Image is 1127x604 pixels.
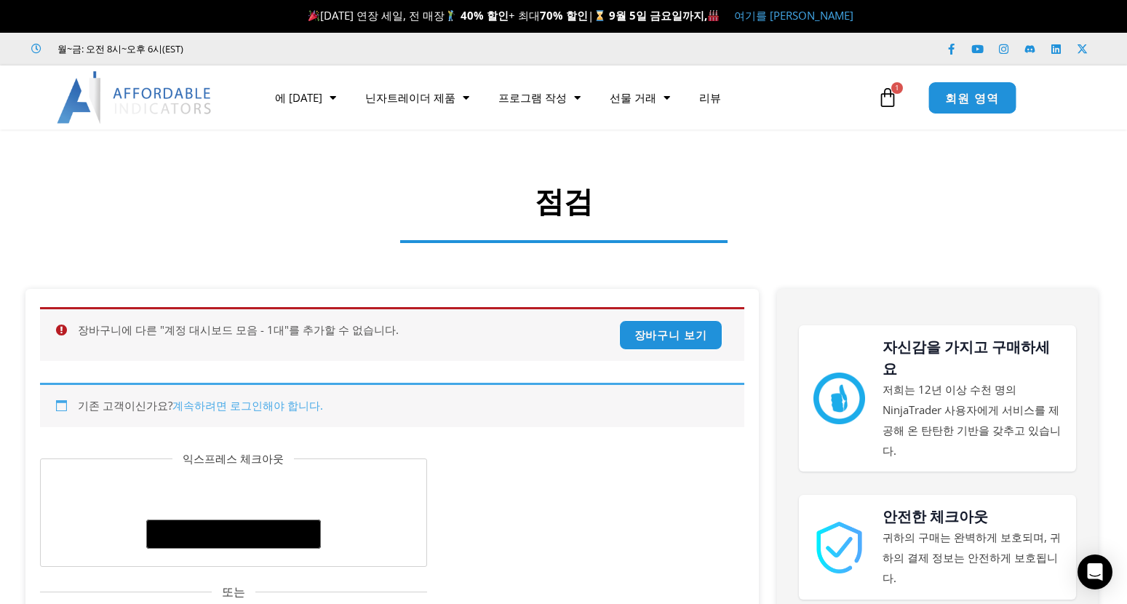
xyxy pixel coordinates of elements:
[78,398,172,413] font: 기존 고객이신가요?
[734,8,853,23] a: 여기를 [PERSON_NAME]
[260,81,874,114] nav: 메뉴
[895,82,899,92] font: 1
[484,81,595,114] a: 프로그램 작성
[143,477,324,515] iframe: 보안 익스프레스 체크아웃 프레임
[183,451,284,466] font: 익스프레스 체크아웃
[204,41,422,56] iframe: Trustpilot에서 제공하는 고객 리뷰
[146,520,321,549] button: Buy with GPay
[509,8,540,23] font: + 최대
[883,382,1061,458] font: 저희는 12년 이상 수천 명의 NinjaTrader 사용자에게 서비스를 제공해 온 탄탄한 기반을 갖추고 있습니다.
[594,10,605,21] img: ⌛
[883,530,1061,585] font: 귀하의 구매는 완벽하게 보호되며, 귀하의 결제 정보는 안전하게 보호됩니다.
[856,76,920,119] a: 1
[540,8,588,23] font: 70% 할인
[351,81,484,114] a: 닌자트레이더 제품
[813,373,865,424] img: 엄지척 좋아요 43913 | 저렴한 지표 – NinjaTrader
[883,338,1050,378] font: 자신감을 가지고 구매하세요
[685,81,736,114] a: 리뷰
[365,90,455,105] font: 닌자트레이더 제품
[275,90,322,105] font: 에 [DATE]
[699,90,721,105] font: 리뷰
[813,522,865,573] img: 1000913 | 저렴한 지표 – 닌자트레이더
[172,398,323,413] a: 계속하려면 로그인해야 합니다.
[610,90,656,105] font: 선물 거래
[1078,555,1112,589] div: 인터콤 메신저 열기
[260,81,351,114] a: 에 [DATE]
[619,320,722,350] a: 장바구니 보기
[928,81,1016,114] a: 회원 영역
[57,42,183,55] font: 월~금: 오전 8시~오후 6시(EST)
[320,8,445,23] font: [DATE] 연장 세일, 전 매장
[609,8,707,23] font: 9월 5일 금요일까지,
[634,327,707,342] font: 장바구니 보기
[883,508,988,525] font: 안전한 체크아웃
[78,322,399,337] font: 장바구니에 다른 "계정 대시보드 모음 - 1대"를 추가할 수 없습니다.
[945,89,1000,105] font: 회원 영역
[498,90,567,105] font: 프로그램 작성
[535,180,593,220] font: 점검
[708,10,719,21] img: 🏭
[445,10,456,21] img: 🏌️‍♂️
[588,8,594,23] font: |
[308,10,319,21] img: 🎉
[57,71,213,124] img: LogoAI | 저렴한 지표 – NinjaTrader
[461,8,509,23] font: 40% 할인
[595,81,685,114] a: 선물 거래
[222,584,245,600] font: 또는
